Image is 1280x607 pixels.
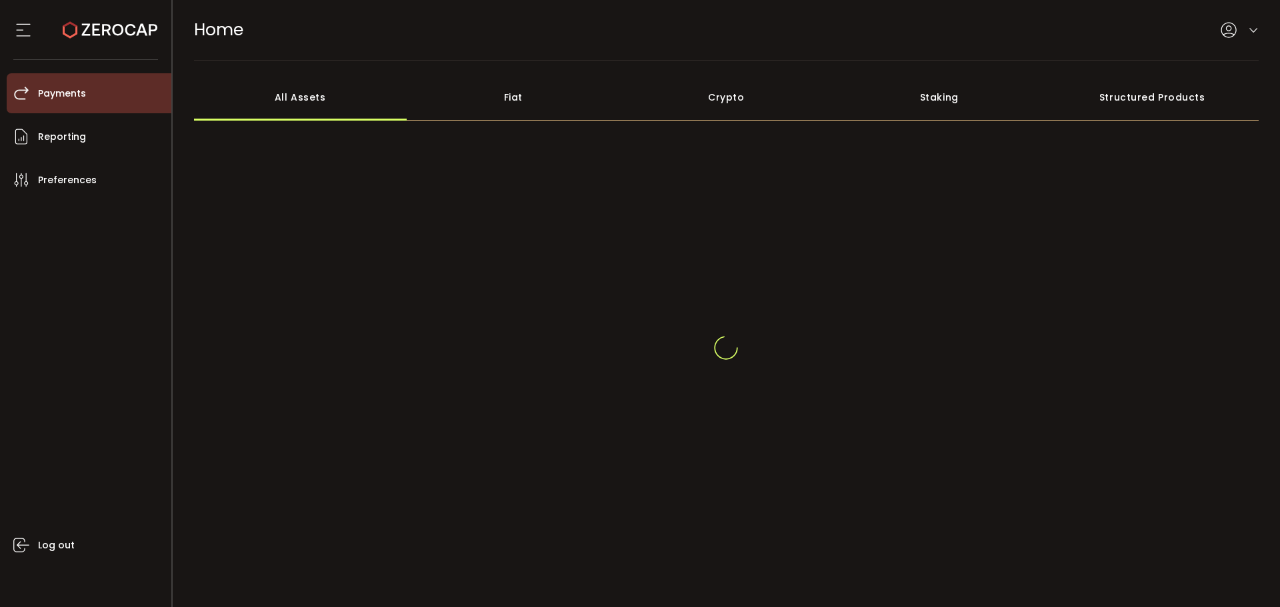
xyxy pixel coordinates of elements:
[38,127,86,147] span: Reporting
[194,74,407,121] div: All Assets
[194,18,243,41] span: Home
[407,74,620,121] div: Fiat
[833,74,1046,121] div: Staking
[1046,74,1259,121] div: Structured Products
[38,536,75,555] span: Log out
[38,171,97,190] span: Preferences
[38,84,86,103] span: Payments
[620,74,833,121] div: Crypto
